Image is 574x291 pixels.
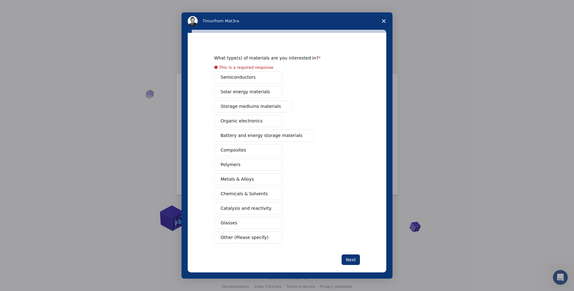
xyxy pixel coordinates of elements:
span: Glasses [221,220,237,226]
span: Other (Please specify) [221,234,268,241]
button: Solar energy materials [214,86,282,98]
button: Battery and energy storage materials [214,130,314,142]
button: Other (Please specify) [214,231,282,244]
button: Glasses [214,217,282,229]
span: from Mat3ra [214,19,239,23]
button: Semiconductors [214,71,282,83]
button: Catalysis and reactivity [214,202,283,214]
span: Solar energy materials [221,89,270,95]
span: Timur [203,19,214,23]
button: Polymers [214,159,282,171]
button: Next [342,254,360,265]
button: Storage mediums materials [214,100,292,112]
button: Organic electronics [214,115,282,127]
span: Battery and energy storage materials [221,132,303,139]
span: Semiconductors [221,74,256,81]
span: Metals & Alloys [221,176,254,183]
span: Chemicals & Solvents [221,191,268,197]
span: Organic electronics [221,118,262,124]
div: This is a required response [219,64,273,71]
button: Metals & Alloys [214,173,282,185]
img: Profile image for Timur [188,16,198,26]
span: Close survey [375,12,392,30]
button: Chemicals & Solvents [214,188,282,200]
div: What type(s) of materials are you interested in? [214,55,351,61]
span: Polymers [221,161,240,168]
span: Composites [221,147,246,153]
span: Storage mediums materials [221,103,281,110]
span: Catalysis and reactivity [221,205,271,212]
span: Support [12,4,35,10]
button: Composites [214,144,282,156]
